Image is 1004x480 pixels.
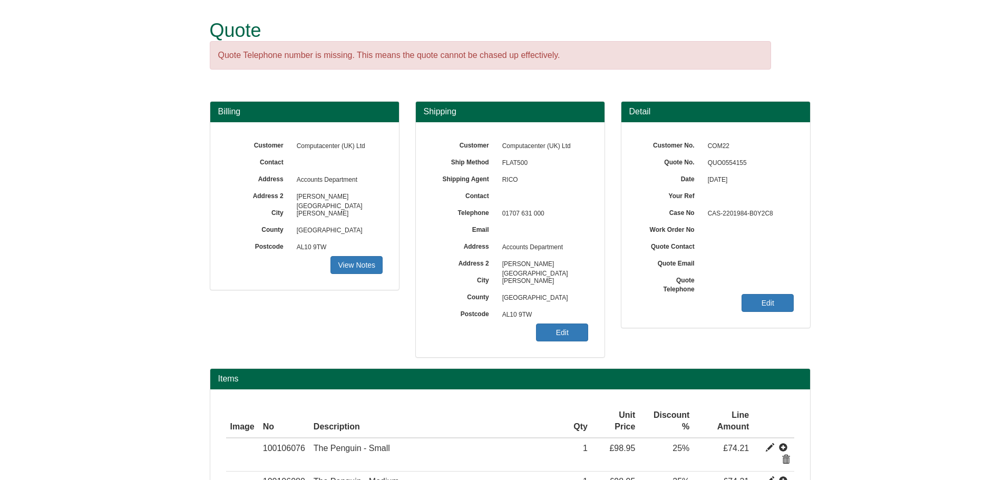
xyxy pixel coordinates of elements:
label: Your Ref [637,189,703,201]
label: Email [432,222,497,234]
th: Description [309,405,569,438]
span: £74.21 [723,444,749,453]
th: Line Amount [694,405,753,438]
span: [GEOGRAPHIC_DATA] [291,222,383,239]
h1: Quote [210,20,771,41]
span: The Penguin - Small [314,444,390,453]
a: Edit [742,294,794,312]
label: Address [432,239,497,251]
label: Quote Email [637,256,703,268]
h3: Billing [218,107,391,116]
label: Quote Telephone [637,273,703,294]
span: [PERSON_NAME] [497,273,589,290]
h3: Shipping [424,107,597,116]
label: Work Order No [637,222,703,234]
span: £98.95 [609,444,635,453]
label: Customer No. [637,138,703,150]
span: AL10 9TW [291,239,383,256]
label: County [226,222,291,234]
span: [PERSON_NAME][GEOGRAPHIC_DATA] [291,189,383,205]
div: Quote Telephone number is missing. This means the quote cannot be chased up effectively. [210,41,771,70]
span: FLAT500 [497,155,589,172]
a: View Notes [330,256,383,274]
h3: Detail [629,107,802,116]
label: City [432,273,497,285]
span: QUO0554155 [703,155,794,172]
label: City [226,205,291,218]
label: Contact [432,189,497,201]
span: RICO [497,172,589,189]
th: Qty [569,405,592,438]
h2: Items [218,374,802,384]
span: 1 [583,444,588,453]
a: Edit [536,324,588,341]
label: Case No [637,205,703,218]
th: Discount % [639,405,694,438]
span: AL10 9TW [497,307,589,324]
label: Customer [432,138,497,150]
th: Unit Price [592,405,640,438]
label: Telephone [432,205,497,218]
label: Customer [226,138,291,150]
span: 01707 631 000 [497,205,589,222]
span: [DATE] [703,172,794,189]
label: Ship Method [432,155,497,167]
label: Postcode [432,307,497,319]
span: 25% [672,444,689,453]
label: Quote No. [637,155,703,167]
label: Address [226,172,291,184]
td: 100106076 [259,438,309,471]
span: [GEOGRAPHIC_DATA] [497,290,589,307]
span: [PERSON_NAME][GEOGRAPHIC_DATA] [497,256,589,273]
label: Address 2 [226,189,291,201]
label: County [432,290,497,302]
label: Quote Contact [637,239,703,251]
label: Contact [226,155,291,167]
label: Date [637,172,703,184]
th: Image [226,405,259,438]
th: No [259,405,309,438]
label: Address 2 [432,256,497,268]
span: Accounts Department [497,239,589,256]
label: Shipping Agent [432,172,497,184]
span: Computacenter (UK) Ltd [291,138,383,155]
span: [PERSON_NAME] [291,205,383,222]
label: Postcode [226,239,291,251]
span: CAS-2201984-B0Y2C8 [703,205,794,222]
span: Accounts Department [291,172,383,189]
span: Computacenter (UK) Ltd [497,138,589,155]
span: COM22 [703,138,794,155]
